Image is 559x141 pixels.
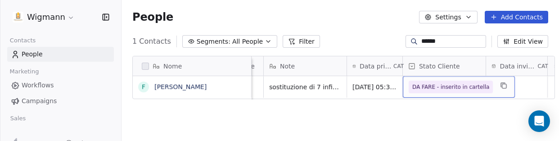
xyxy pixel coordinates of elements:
[6,34,40,47] span: Contacts
[13,12,23,23] img: 1630668995401.jpeg
[7,94,114,109] a: Campaigns
[232,37,263,46] span: All People
[7,47,114,62] a: People
[419,11,477,23] button: Settings
[485,11,548,23] button: Add Contacts
[132,10,173,24] span: People
[27,11,65,23] span: Wigmann
[403,56,486,76] div: Stato Cliente
[154,83,207,91] a: [PERSON_NAME]
[419,62,460,71] span: Stato Cliente
[393,63,404,70] span: CAT
[269,82,341,91] span: sostituzione di 7 infissi pvc bianco + persiane casa indipendente 1 piano ora legno -- terzo prev...
[142,82,145,92] div: F
[22,96,57,106] span: Campaigns
[280,62,295,71] span: Note
[412,82,489,91] span: DA FARE - inserito in cartella
[360,62,392,71] span: Data primo contatto
[6,65,43,78] span: Marketing
[486,56,547,76] div: Data invio offertaCAT
[538,63,548,70] span: CAT
[528,110,550,132] div: Open Intercom Messenger
[497,35,548,48] button: Edit View
[133,56,251,76] div: Nome
[11,9,77,25] button: Wigmann
[163,62,182,71] span: Nome
[6,112,30,125] span: Sales
[22,50,43,59] span: People
[197,37,230,46] span: Segments:
[347,56,402,76] div: Data primo contattoCAT
[283,35,320,48] button: Filter
[352,82,397,91] span: [DATE] 05:33 PM
[7,78,114,93] a: Workflows
[22,81,54,90] span: Workflows
[132,36,171,47] span: 1 Contacts
[7,125,114,140] a: Pipelines
[264,56,347,76] div: Note
[500,62,536,71] span: Data invio offerta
